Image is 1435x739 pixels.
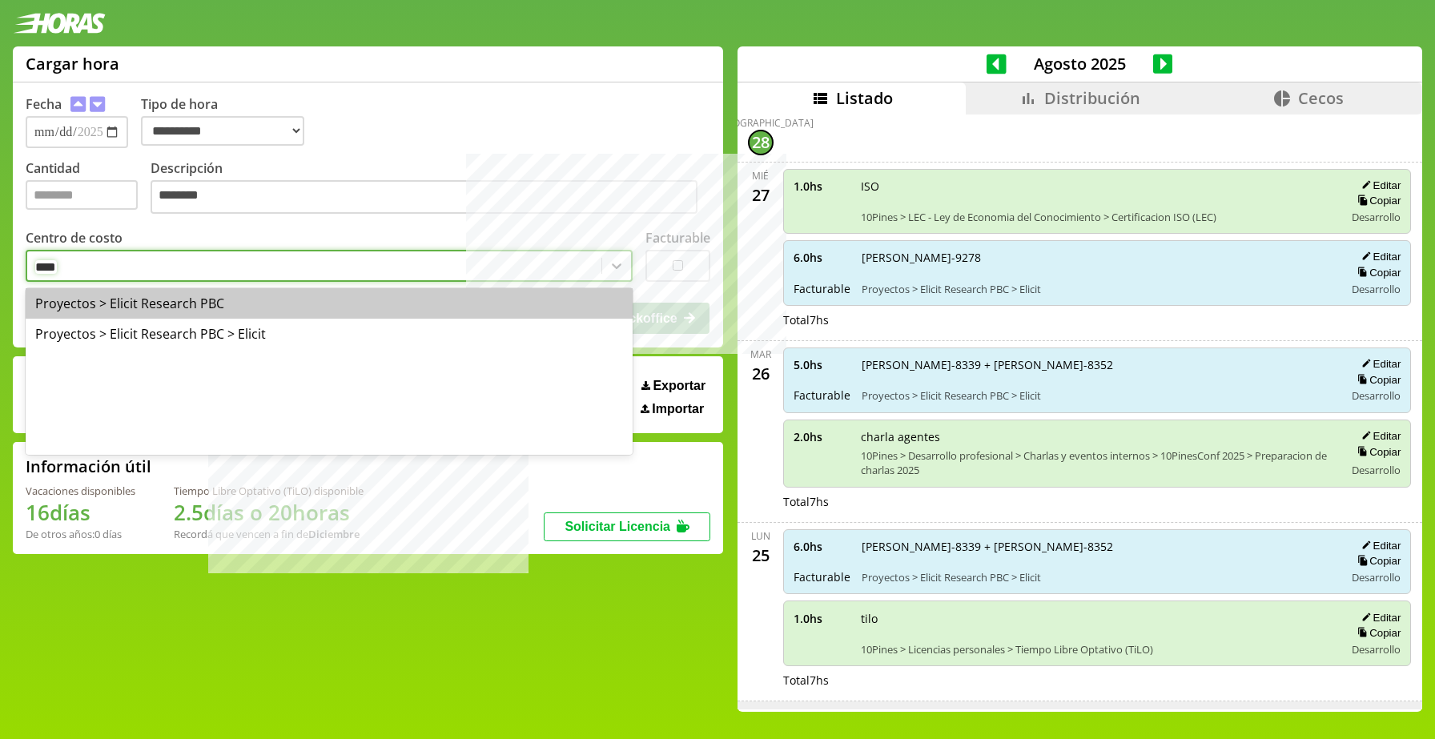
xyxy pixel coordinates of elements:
span: Facturable [794,281,850,296]
span: Proyectos > Elicit Research PBC > Elicit [862,282,1334,296]
div: Proyectos > Elicit Research PBC [26,288,633,319]
button: Copiar [1353,626,1401,640]
span: Desarrollo [1352,463,1401,477]
button: Copiar [1353,373,1401,387]
span: Exportar [653,379,705,393]
label: Tipo de hora [141,95,317,148]
div: Recordá que vencen a fin de [174,527,364,541]
span: 6.0 hs [794,539,850,554]
span: Desarrollo [1352,388,1401,403]
div: scrollable content [738,114,1422,709]
input: Cantidad [26,180,138,210]
span: Distribución [1044,87,1140,109]
span: Cecos [1298,87,1344,109]
span: 10Pines > Licencias personales > Tiempo Libre Optativo (TiLO) [861,642,1334,657]
label: Cantidad [26,159,151,218]
span: 10Pines > LEC - Ley de Economia del Conocimiento > Certificacion ISO (LEC) [861,210,1334,224]
span: [PERSON_NAME]-8339 + [PERSON_NAME]-8352 [862,357,1334,372]
span: Importar [652,402,704,416]
div: Total 7 hs [783,312,1412,327]
select: Tipo de hora [141,116,304,146]
div: Vacaciones disponibles [26,484,135,498]
span: [PERSON_NAME]-9278 [862,250,1334,265]
button: Editar [1357,250,1401,263]
span: ISO [861,179,1334,194]
span: 1.0 hs [794,179,850,194]
span: Desarrollo [1352,282,1401,296]
div: Proyectos > Elicit Research PBC > Elicit [26,319,633,349]
span: Proyectos > Elicit Research PBC > Elicit [862,570,1334,584]
div: Total 7 hs [783,673,1412,688]
button: Solicitar Licencia [544,512,710,541]
span: 10Pines > Desarrollo profesional > Charlas y eventos internos > 10PinesConf 2025 > Preparacion de... [861,448,1334,477]
span: Facturable [794,388,850,403]
button: Editar [1357,357,1401,371]
div: lun [751,529,770,543]
span: Listado [836,87,893,109]
div: 27 [748,183,774,208]
div: 28 [748,130,774,155]
button: Editar [1357,611,1401,625]
label: Fecha [26,95,62,113]
span: Facturable [794,569,850,584]
img: logotipo [13,13,106,34]
span: [PERSON_NAME]-8339 + [PERSON_NAME]-8352 [862,539,1334,554]
button: Editar [1357,539,1401,552]
div: De otros años: 0 días [26,527,135,541]
span: 2.0 hs [794,429,850,444]
label: Descripción [151,159,710,218]
span: 5.0 hs [794,357,850,372]
textarea: Descripción [151,180,697,214]
span: 6.0 hs [794,250,850,265]
div: 26 [748,361,774,387]
span: tilo [861,611,1334,626]
button: Copiar [1353,194,1401,207]
span: Desarrollo [1352,210,1401,224]
span: Desarrollo [1352,570,1401,584]
button: Copiar [1353,554,1401,568]
div: 25 [748,543,774,568]
span: charla agentes [861,429,1334,444]
b: Diciembre [308,527,360,541]
div: [DEMOGRAPHIC_DATA] [708,116,814,130]
h1: Cargar hora [26,53,119,74]
span: Desarrollo [1352,642,1401,657]
h2: Información útil [26,456,151,477]
div: dom [749,708,772,721]
button: Exportar [637,378,710,394]
h1: 16 días [26,498,135,527]
div: mar [750,347,771,361]
button: Editar [1357,429,1401,443]
div: Tiempo Libre Optativo (TiLO) disponible [174,484,364,498]
span: Proyectos > Elicit Research PBC > Elicit [862,388,1334,403]
button: Copiar [1353,266,1401,279]
h1: 2.5 días o 20 horas [174,498,364,527]
label: Facturable [645,229,710,247]
button: Copiar [1353,445,1401,459]
label: Centro de costo [26,229,123,247]
button: Editar [1357,179,1401,192]
span: Agosto 2025 [1007,53,1153,74]
span: Solicitar Licencia [565,520,670,533]
div: Total 7 hs [783,494,1412,509]
div: mié [752,169,769,183]
span: 1.0 hs [794,611,850,626]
